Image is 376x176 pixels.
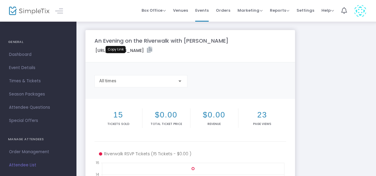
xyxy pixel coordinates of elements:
span: Event Details [9,64,67,72]
span: All times [99,78,116,83]
span: Dashboard [9,51,67,59]
span: Season Packages [9,90,67,98]
h2: $0.00 [144,110,189,120]
h2: 23 [240,110,285,120]
span: Times & Tickets [9,77,67,85]
span: Marketing [237,8,263,13]
span: Box Office [142,8,166,13]
span: Special Offers [9,117,67,125]
span: Reports [270,8,289,13]
p: Tickets sold [96,122,141,126]
p: Total Ticket Price [144,122,189,126]
div: Copy Link [106,46,126,53]
span: Settings [297,3,314,18]
h2: 15 [96,110,141,120]
span: Venues [173,3,188,18]
span: Order Management [9,148,67,156]
p: Page Views [240,122,285,126]
p: Revenue [192,122,237,126]
span: Events [195,3,209,18]
span: Orders [216,3,230,18]
text: 16 [96,160,99,165]
h4: GENERAL [8,36,68,48]
span: Attendee Questions [9,104,67,111]
span: Help [321,8,334,13]
m-panel-title: An Evening on the Riverwalk with [PERSON_NAME] [94,37,228,45]
label: [URL][DOMAIN_NAME] [95,47,152,54]
span: Attendee List [9,161,67,169]
h4: MANAGE ATTENDEES [8,133,68,145]
h2: $0.00 [192,110,237,120]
